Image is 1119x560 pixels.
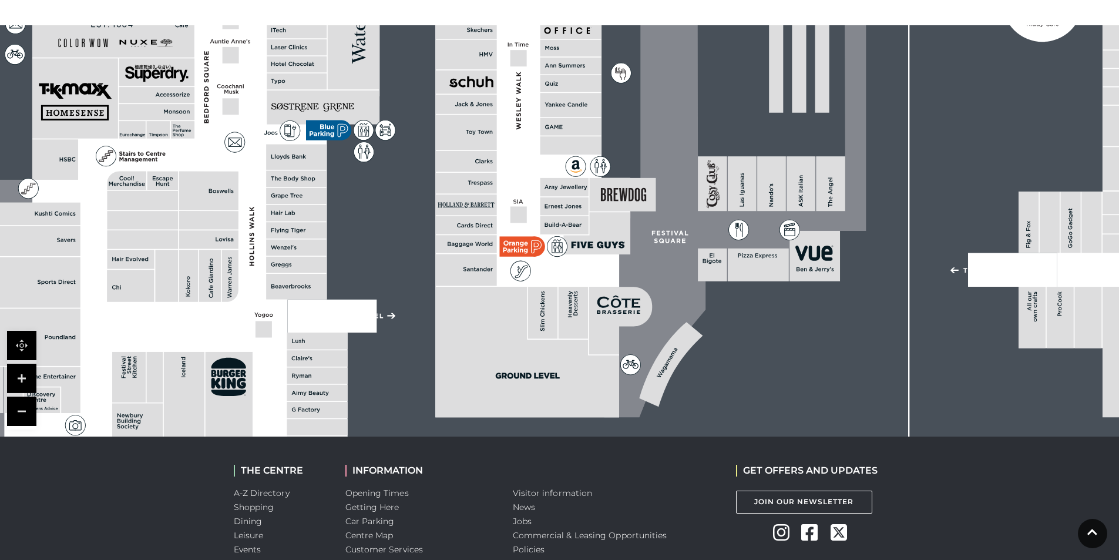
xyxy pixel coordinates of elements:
a: News [513,502,535,512]
a: Policies [513,544,545,555]
a: Commercial & Leasing Opportunities [513,530,667,541]
a: Opening Times [345,488,409,498]
a: Getting Here [345,502,399,512]
a: Jobs [513,516,532,527]
a: Shopping [234,502,274,512]
h2: THE CENTRE [234,465,328,476]
a: Events [234,544,261,555]
h2: INFORMATION [345,465,495,476]
a: Car Parking [345,516,395,527]
a: Join Our Newsletter [736,491,872,514]
a: Customer Services [345,544,424,555]
a: Leisure [234,530,264,541]
a: Centre Map [345,530,394,541]
a: A-Z Directory [234,488,290,498]
a: Visitor information [513,488,593,498]
a: Dining [234,516,263,527]
h2: GET OFFERS AND UPDATES [736,465,878,476]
